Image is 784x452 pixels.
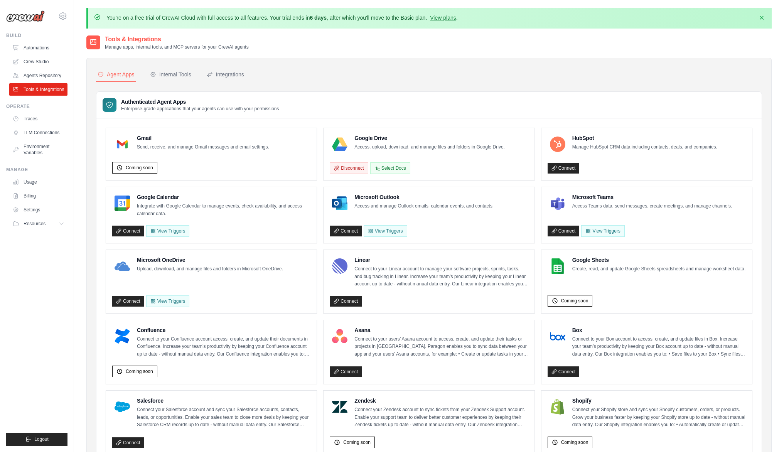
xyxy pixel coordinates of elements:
h4: Google Drive [354,134,505,142]
button: Select Docs [370,162,410,174]
p: Send, receive, and manage Gmail messages and email settings. [137,143,269,151]
span: Coming soon [561,298,588,304]
span: Coming soon [561,439,588,445]
p: Connect to your Confluence account access, create, and update their documents in Confluence. Incr... [137,336,310,358]
span: Coming soon [126,368,153,374]
img: Shopify Logo [550,399,565,415]
button: Logout [6,433,67,446]
p: Create, read, and update Google Sheets spreadsheets and manage worksheet data. [572,265,746,273]
a: Settings [9,204,67,216]
p: Connect to your users’ Asana account to access, create, and update their tasks or projects in [GE... [354,336,528,358]
p: Connect to your Box account to access, create, and update files in Box. Increase your team’s prod... [572,336,746,358]
a: Environment Variables [9,140,67,159]
p: Manage apps, internal tools, and MCP servers for your CrewAI agents [105,44,249,50]
button: Disconnect [330,162,368,174]
h4: Zendesk [354,397,528,405]
a: Connect [330,366,362,377]
p: Upload, download, and manage files and folders in Microsoft OneDrive. [137,265,283,273]
h4: Linear [354,256,528,264]
a: View plans [430,15,456,21]
a: Connect [112,296,144,307]
p: Connect your Salesforce account and sync your Salesforce accounts, contacts, leads, or opportunit... [137,406,310,429]
p: Connect your Zendesk account to sync tickets from your Zendesk Support account. Enable your suppo... [354,406,528,429]
a: LLM Connections [9,126,67,139]
img: Confluence Logo [115,329,130,344]
a: Connect [112,226,144,236]
h4: Asana [354,326,528,334]
h4: Shopify [572,397,746,405]
span: Logout [34,436,49,442]
h4: Box [572,326,746,334]
img: Microsoft Teams Logo [550,196,565,211]
button: Agent Apps [96,67,136,82]
a: Tools & Integrations [9,83,67,96]
h4: Microsoft Outlook [354,193,494,201]
a: Crew Studio [9,56,67,68]
strong: 6 days [310,15,327,21]
a: Connect [112,437,144,448]
img: Salesforce Logo [115,399,130,415]
span: Resources [24,221,46,227]
h4: Gmail [137,134,269,142]
img: Logo [6,10,45,22]
a: Connect [548,226,580,236]
a: Billing [9,190,67,202]
div: Internal Tools [150,71,191,78]
div: Integrations [207,71,244,78]
button: View Triggers [146,225,189,237]
span: Coming soon [343,439,371,445]
a: Connect [330,226,362,236]
h4: Microsoft OneDrive [137,256,283,264]
h4: Salesforce [137,397,310,405]
img: HubSpot Logo [550,137,565,152]
h4: Microsoft Teams [572,193,732,201]
div: Manage [6,167,67,173]
button: Resources [9,218,67,230]
: View Triggers [364,225,407,237]
h2: Tools & Integrations [105,35,249,44]
p: Access Teams data, send messages, create meetings, and manage channels. [572,202,732,210]
p: Access and manage Outlook emails, calendar events, and contacts. [354,202,494,210]
img: Google Sheets Logo [550,258,565,274]
img: Gmail Logo [115,137,130,152]
: View Triggers [581,225,624,237]
: View Triggers [146,295,189,307]
p: You're on a free trial of CrewAI Cloud with full access to all features. Your trial ends in , aft... [106,14,458,22]
h4: Confluence [137,326,310,334]
img: Microsoft Outlook Logo [332,196,347,211]
div: Agent Apps [98,71,135,78]
img: Microsoft OneDrive Logo [115,258,130,274]
h3: Authenticated Agent Apps [121,98,279,106]
button: Internal Tools [148,67,193,82]
img: Linear Logo [332,258,347,274]
p: Integrate with Google Calendar to manage events, check availability, and access calendar data. [137,202,310,218]
a: Connect [548,366,580,377]
a: Agents Repository [9,69,67,82]
p: Connect to your Linear account to manage your software projects, sprints, tasks, and bug tracking... [354,265,528,288]
div: Operate [6,103,67,110]
img: Google Drive Logo [332,137,347,152]
p: Connect your Shopify store and sync your Shopify customers, orders, or products. Grow your busine... [572,406,746,429]
p: Enterprise-grade applications that your agents can use with your permissions [121,106,279,112]
a: Automations [9,42,67,54]
h4: Google Calendar [137,193,310,201]
img: Google Calendar Logo [115,196,130,211]
img: Box Logo [550,329,565,344]
h4: HubSpot [572,134,717,142]
img: Zendesk Logo [332,399,347,415]
div: Build [6,32,67,39]
a: Usage [9,176,67,188]
button: Integrations [205,67,246,82]
h4: Google Sheets [572,256,746,264]
a: Connect [548,163,580,174]
span: Coming soon [126,165,153,171]
p: Manage HubSpot CRM data including contacts, deals, and companies. [572,143,717,151]
a: Connect [330,296,362,307]
img: Asana Logo [332,329,347,344]
a: Traces [9,113,67,125]
p: Access, upload, download, and manage files and folders in Google Drive. [354,143,505,151]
